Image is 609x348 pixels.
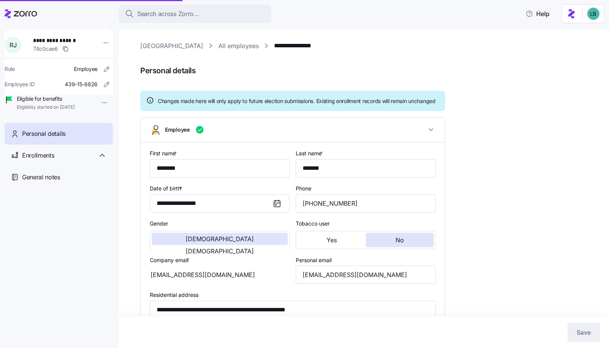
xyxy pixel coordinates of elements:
label: Phone [296,184,311,193]
input: Email [296,266,436,284]
button: Employee [141,118,445,142]
span: Personal details [140,64,598,77]
button: Save [567,323,600,342]
span: Yes [327,237,337,243]
span: Search across Zorro... [137,9,199,19]
span: Changes made here will only apply to future election submissions. Existing enrollment records wil... [158,97,436,105]
span: Role [5,65,15,73]
a: All employees [218,41,259,51]
img: 55738f7c4ee29e912ff6c7eae6e0401b [587,8,599,20]
span: [DEMOGRAPHIC_DATA] [186,236,254,242]
span: No [396,237,404,243]
span: General notes [22,172,60,182]
label: Tobacco user [296,219,330,228]
a: [GEOGRAPHIC_DATA] [140,41,203,51]
label: First name [150,149,178,158]
span: Employee ID [5,81,35,88]
span: Personal details [22,129,66,139]
span: Eligibility started on [DATE] [17,104,75,111]
span: Employee [74,65,98,73]
button: Search across Zorro... [119,5,271,23]
span: 439-15-8826 [65,81,98,88]
span: R J [10,42,16,48]
span: Save [577,328,591,337]
span: Enrollments [22,151,54,160]
label: Date of birth [150,184,184,193]
label: Personal email [296,256,332,264]
label: Last name [296,149,324,158]
label: Residential address [150,291,199,299]
input: Phone [296,194,436,213]
span: Eligible for benefits [17,95,75,103]
span: [DEMOGRAPHIC_DATA] [186,248,254,254]
label: Company email [150,256,191,264]
button: Help [519,6,556,21]
span: Help [526,9,550,18]
span: 78c0cae6 [33,45,58,53]
label: Gender [150,219,168,228]
span: Employee [165,126,190,134]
